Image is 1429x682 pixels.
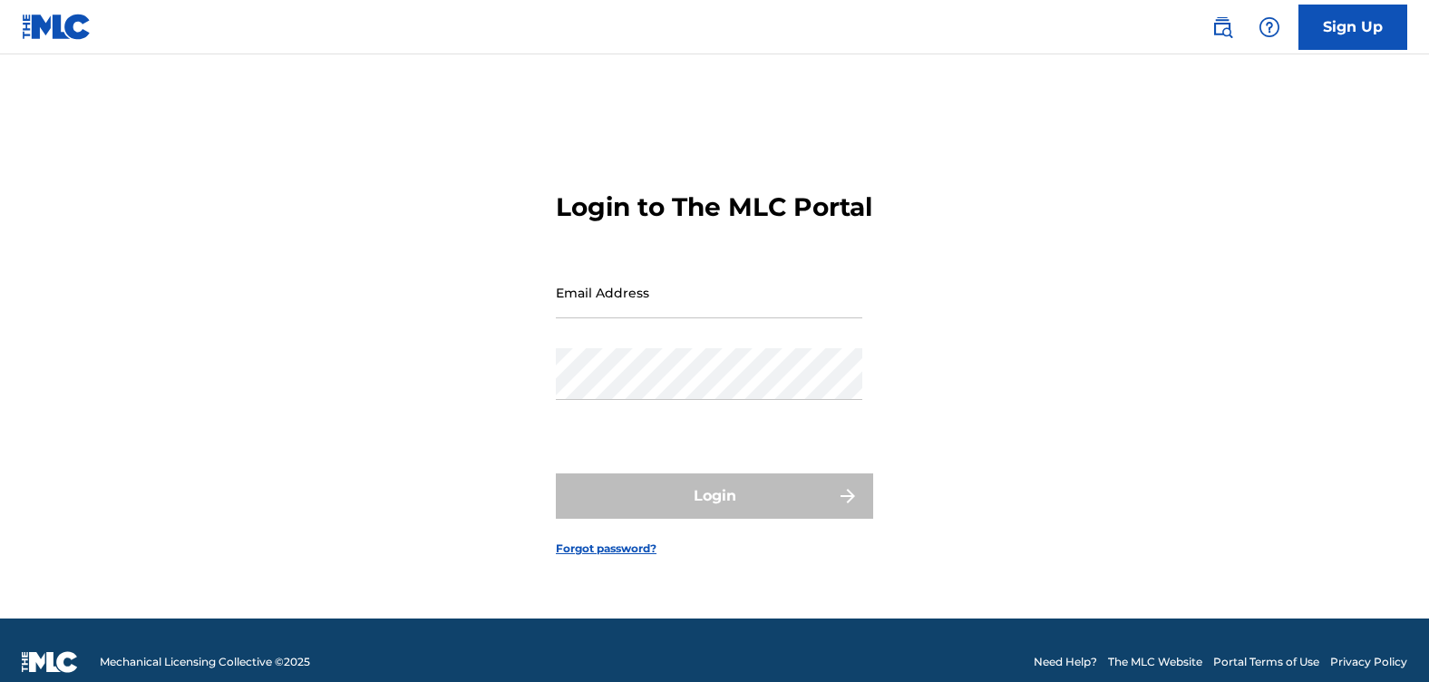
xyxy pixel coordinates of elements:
img: MLC Logo [22,14,92,40]
a: Public Search [1204,9,1240,45]
a: Sign Up [1298,5,1407,50]
a: Need Help? [1034,654,1097,670]
h3: Login to The MLC Portal [556,191,872,223]
img: logo [22,651,78,673]
span: Mechanical Licensing Collective © 2025 [100,654,310,670]
a: Portal Terms of Use [1213,654,1319,670]
img: search [1211,16,1233,38]
img: help [1259,16,1280,38]
a: Privacy Policy [1330,654,1407,670]
div: Help [1251,9,1288,45]
a: The MLC Website [1108,654,1202,670]
a: Forgot password? [556,541,656,557]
